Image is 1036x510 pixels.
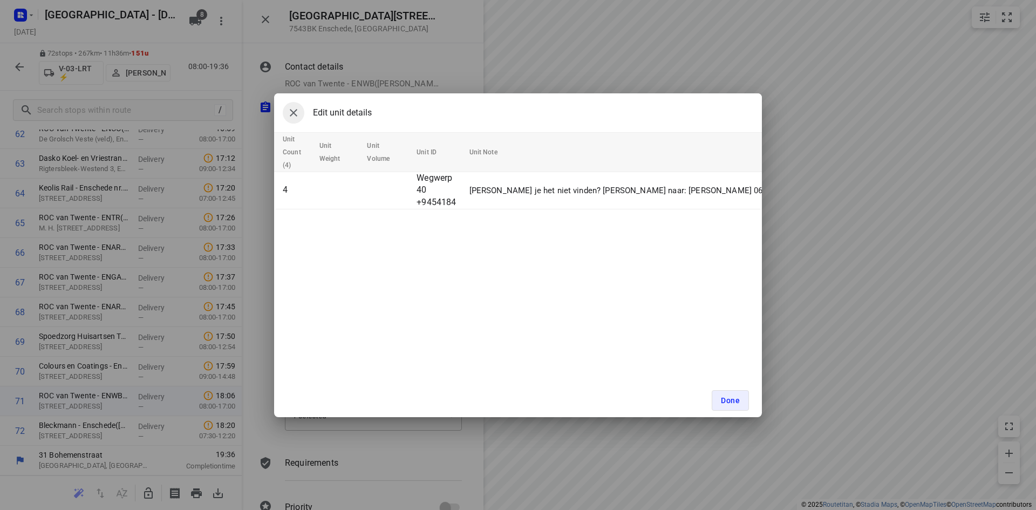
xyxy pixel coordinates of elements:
[274,172,315,209] td: 4
[417,146,451,159] span: Unit ID
[283,133,315,172] span: Unit Count (4)
[367,139,404,165] span: Unit Volume
[283,102,372,124] div: Edit unit details
[712,390,749,411] button: Done
[412,172,465,209] td: Wegwerp 40 +9454184
[469,146,512,159] span: Unit Note
[319,139,355,165] span: Unit Weight
[721,396,740,405] span: Done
